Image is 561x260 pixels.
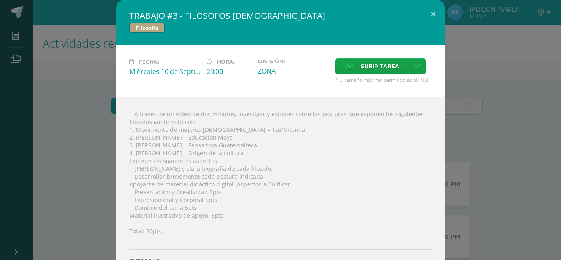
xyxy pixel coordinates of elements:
label: División: [258,58,329,64]
div: Miércoles 10 de Septiembre [129,67,200,76]
span: Subir tarea [361,59,399,74]
div: ZONA [258,67,329,76]
span: Fecha: [139,59,159,65]
h2: TRABAJO #3 - FILOSOFOS [DEMOGRAPHIC_DATA] [129,10,432,21]
span: * El tamaño máximo permitido es 50 MB [335,76,432,83]
div: 23:00 [207,67,251,76]
span: Hora: [217,59,235,65]
span: Filosofía [129,23,165,33]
